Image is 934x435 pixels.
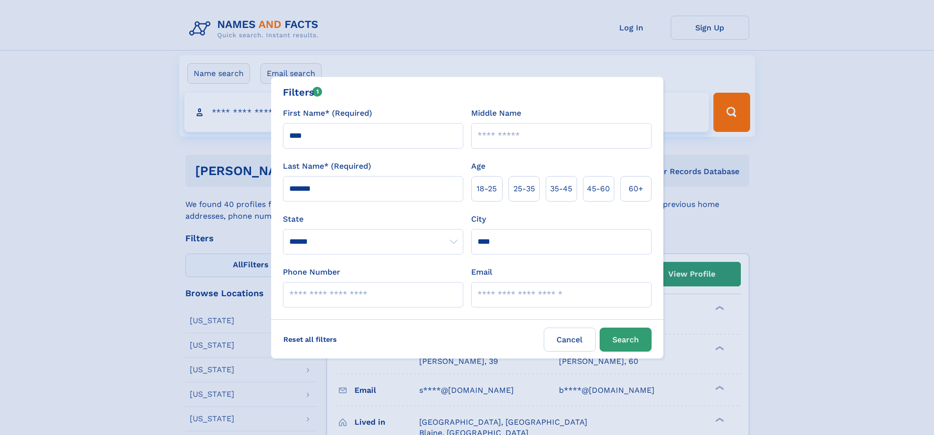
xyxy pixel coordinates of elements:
span: 18‑25 [477,183,497,195]
span: 60+ [629,183,643,195]
label: City [471,213,486,225]
button: Search [600,328,652,352]
label: State [283,213,463,225]
label: Reset all filters [277,328,343,351]
span: 35‑45 [550,183,572,195]
label: Email [471,266,492,278]
label: Age [471,160,485,172]
span: 25‑35 [513,183,535,195]
label: Last Name* (Required) [283,160,371,172]
div: Filters [283,85,323,100]
label: Middle Name [471,107,521,119]
label: First Name* (Required) [283,107,372,119]
span: 45‑60 [587,183,610,195]
label: Cancel [544,328,596,352]
label: Phone Number [283,266,340,278]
